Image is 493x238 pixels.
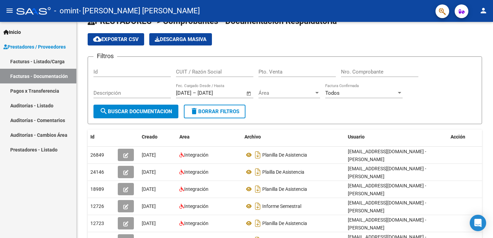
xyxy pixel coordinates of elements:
[93,105,178,118] button: Buscar Documentacion
[253,184,262,195] i: Descargar documento
[262,169,304,175] span: Plailla De Asistencia
[142,169,156,175] span: [DATE]
[155,36,206,42] span: Descarga Masiva
[100,107,108,115] mat-icon: search
[184,186,208,192] span: Integración
[179,134,190,140] span: Area
[54,3,79,18] span: - omint
[3,43,66,51] span: Prestadores / Proveedores
[142,221,156,226] span: [DATE]
[479,6,488,15] mat-icon: person
[142,203,156,209] span: [DATE]
[184,203,208,209] span: Integración
[184,152,208,158] span: Integración
[242,130,345,144] datatable-header-cell: Archivo
[190,108,239,115] span: Borrar Filtros
[100,108,172,115] span: Buscar Documentacion
[262,221,307,226] span: Planilla De Asistencia
[470,215,486,231] div: Open Intercom Messenger
[348,200,426,213] span: [EMAIL_ADDRESS][DOMAIN_NAME] - [PERSON_NAME]
[262,152,307,158] span: Planilla De Asistencia
[184,169,208,175] span: Integración
[348,183,426,196] span: [EMAIL_ADDRESS][DOMAIN_NAME] - [PERSON_NAME]
[90,134,94,140] span: Id
[253,218,262,229] i: Descargar documento
[262,203,301,209] span: Informe Semestral
[93,35,101,43] mat-icon: cloud_download
[88,33,144,45] button: Exportar CSV
[88,130,115,144] datatable-header-cell: Id
[193,90,196,96] span: –
[198,90,231,96] input: Fecha fin
[149,33,212,45] button: Descarga Masiva
[139,130,177,144] datatable-header-cell: Creado
[448,130,482,144] datatable-header-cell: Acción
[345,130,448,144] datatable-header-cell: Usuario
[142,134,157,140] span: Creado
[90,186,104,192] span: 18989
[348,217,426,230] span: [EMAIL_ADDRESS][DOMAIN_NAME] - [PERSON_NAME]
[253,167,262,177] i: Descargar documento
[348,166,426,179] span: [EMAIL_ADDRESS][DOMAIN_NAME] - [PERSON_NAME]
[258,90,314,96] span: Área
[262,186,307,192] span: Planilla De Asistencia
[3,28,21,36] span: Inicio
[90,221,104,226] span: 12723
[93,51,117,61] h3: Filtros
[190,107,198,115] mat-icon: delete
[184,105,245,118] button: Borrar Filtros
[90,152,104,158] span: 26849
[348,149,426,162] span: [EMAIL_ADDRESS][DOMAIN_NAME] - [PERSON_NAME]
[177,130,242,144] datatable-header-cell: Area
[142,152,156,158] span: [DATE]
[253,149,262,160] i: Descargar documento
[176,90,191,96] input: Fecha inicio
[79,3,200,18] span: - [PERSON_NAME] [PERSON_NAME]
[149,33,212,45] app-download-masive: Descarga masiva de comprobantes (adjuntos)
[184,221,208,226] span: Integración
[93,36,139,42] span: Exportar CSV
[142,186,156,192] span: [DATE]
[5,6,14,15] mat-icon: menu
[451,134,465,140] span: Acción
[348,134,365,140] span: Usuario
[90,203,104,209] span: 12726
[90,169,104,175] span: 24146
[244,134,261,140] span: Archivo
[253,201,262,212] i: Descargar documento
[325,90,340,96] span: Todos
[245,90,253,97] button: Open calendar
